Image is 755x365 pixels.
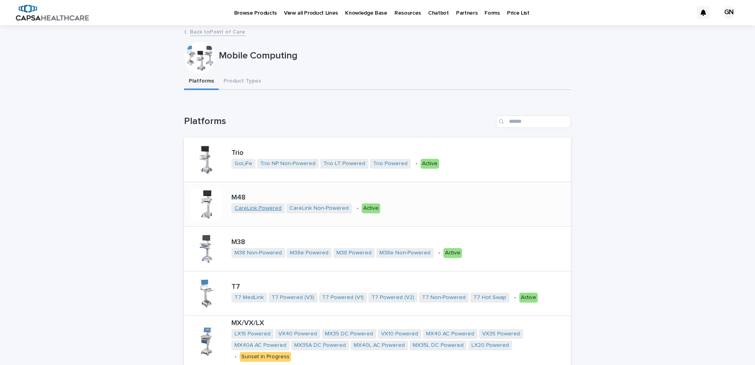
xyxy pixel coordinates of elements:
[322,294,364,301] a: T7 Powered (V1)
[438,250,440,256] p: •
[357,205,359,212] p: •
[235,294,264,301] a: T7 MedLink
[235,342,286,349] a: MX40A AC Powered
[379,250,430,256] a: M38e Non-Powered
[290,250,329,256] a: M38e Powered
[272,294,314,301] a: T7 Powered (V3)
[235,205,282,212] a: CareLink Powered
[219,73,266,90] button: Product Types
[289,205,349,212] a: CareLink Non-Powered
[443,248,462,258] div: Active
[184,137,571,182] a: TrioGoLiFe Trio NP Non-Powered Trio LT Powered Trio Powered •Active
[496,115,571,128] input: Search
[325,331,373,337] a: MX35 DC Powered
[372,294,414,301] a: T7 Powered (V2)
[471,342,509,349] a: LX20 Powered
[184,227,571,271] a: M38M38 Non-Powered M38e Powered M38 Powered M38e Non-Powered •Active
[426,331,474,337] a: MX40 AC Powered
[184,182,571,227] a: M48CareLink Powered CareLink Non-Powered •Active
[519,293,538,303] div: Active
[240,352,291,362] div: Sunset In Progress
[294,342,346,349] a: MX35A DC Powered
[323,160,365,167] a: Trio LT Powered
[231,194,394,202] p: M48
[235,250,282,256] a: M38 Non-Powered
[473,294,506,301] a: T7 Hot Swap
[362,203,380,213] div: Active
[231,149,451,158] p: Trio
[413,342,464,349] a: MX35L DC Powered
[336,250,372,256] a: M38 Powered
[373,160,408,167] a: Trio Powered
[235,331,270,337] a: LX15 Powered
[723,6,735,19] div: GN
[184,271,571,316] a: T7T7 MedLink T7 Powered (V3) T7 Powered (V1) T7 Powered (V2) T7 Non-Powered T7 Hot Swap •Active
[184,73,219,90] button: Platforms
[219,50,568,62] p: Mobile Computing
[231,238,476,247] p: M38
[190,27,245,36] a: Back toPoint of Care
[278,331,317,337] a: VX40 Powered
[514,294,516,301] p: •
[235,160,252,167] a: GoLiFe
[235,354,237,360] p: •
[482,331,520,337] a: VX35 Powered
[184,116,493,127] h1: Platforms
[260,160,316,167] a: Trio NP Non-Powered
[381,331,418,337] a: VX10 Powered
[354,342,405,349] a: MX40L AC Powered
[415,160,417,167] p: •
[231,319,568,328] p: MX/VX/LX
[421,159,439,169] div: Active
[16,5,89,21] img: B5p4sRfuTuC72oLToeu7
[422,294,466,301] a: T7 Non-Powered
[231,283,547,292] p: T7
